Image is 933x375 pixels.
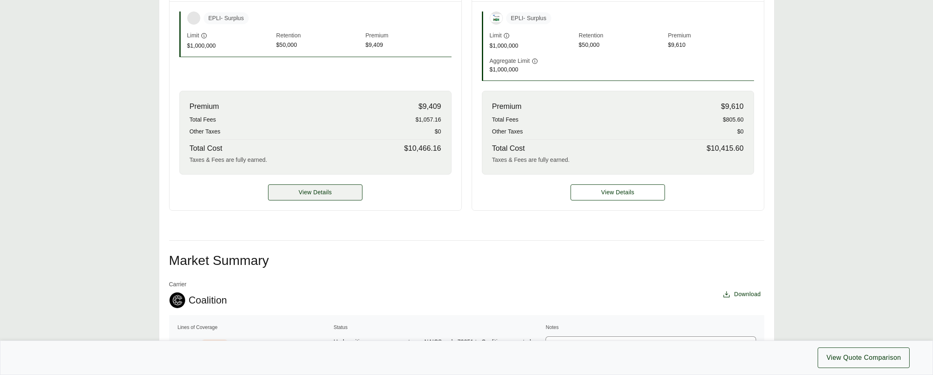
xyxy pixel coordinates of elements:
[177,323,332,331] th: Lines of Coverage
[190,101,219,112] span: Premium
[190,127,220,136] span: Other Taxes
[187,31,199,40] span: Limit
[334,338,543,355] span: Underwriting reasons: can not map NAICS code 72251 to Coalition supported industry
[668,41,754,50] span: $9,610
[365,31,451,41] span: Premium
[492,127,523,136] span: Other Taxes
[418,101,441,112] span: $9,409
[170,292,185,308] img: Coalition
[734,290,761,299] span: Download
[276,31,362,41] span: Retention
[490,57,530,65] span: Aggregate Limit
[571,184,665,200] a: Falcon - New Option details
[601,188,635,197] span: View Details
[199,340,231,353] span: Declined
[490,14,502,22] img: Falcon Risk - HDI
[189,294,227,306] span: Coalition
[492,115,519,124] span: Total Fees
[169,280,227,289] span: Carrier
[719,287,764,302] button: Download
[187,41,273,50] span: $1,000,000
[365,41,451,50] span: $9,409
[826,353,901,363] span: View Quote Comparison
[190,115,216,124] span: Total Fees
[190,143,222,154] span: Total Cost
[492,156,744,164] div: Taxes & Fees are fully earned.
[190,156,441,164] div: Taxes & Fees are fully earned.
[492,101,522,112] span: Premium
[492,143,525,154] span: Total Cost
[404,143,441,154] span: $10,466.16
[333,323,544,331] th: Status
[299,188,332,197] span: View Details
[490,31,502,40] span: Limit
[268,184,362,200] a: Ategrity - Incumbent details
[169,254,764,267] h2: Market Summary
[706,143,743,154] span: $10,415.60
[721,101,743,112] span: $9,610
[490,41,575,50] span: $1,000,000
[204,12,249,24] span: EPLI - Surplus
[546,323,756,331] th: Notes
[490,65,575,74] span: $1,000,000
[435,127,441,136] span: $0
[415,115,441,124] span: $1,057.16
[723,115,744,124] span: $805.60
[276,41,362,50] span: $50,000
[579,31,665,41] span: Retention
[268,184,362,200] button: View Details
[579,41,665,50] span: $50,000
[571,184,665,200] button: View Details
[668,31,754,41] span: Premium
[818,347,910,368] button: View Quote Comparison
[737,127,744,136] span: $0
[506,12,551,24] span: EPLI - Surplus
